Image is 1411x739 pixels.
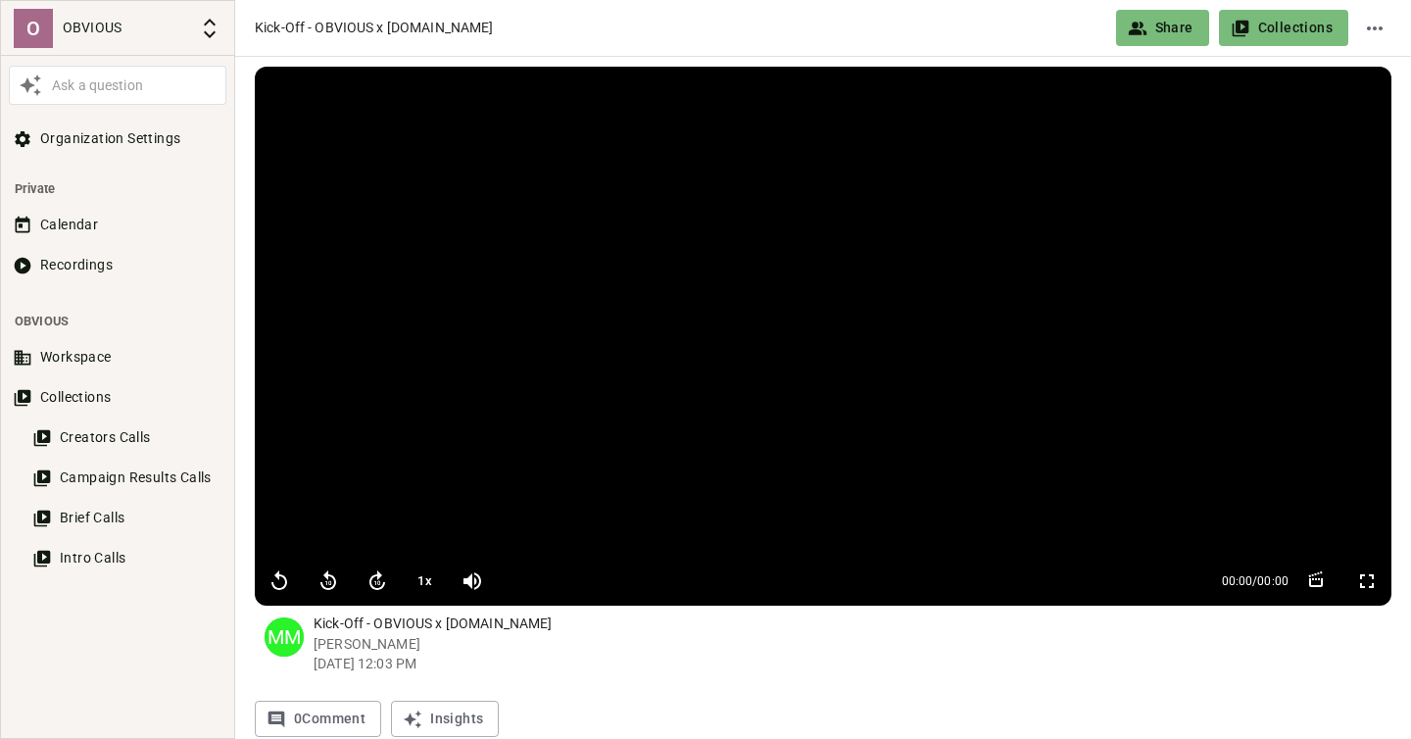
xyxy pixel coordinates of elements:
[47,75,221,96] div: Ask a question
[9,247,226,283] button: Recordings
[28,460,226,496] button: Campaign Results Calls
[407,562,443,601] button: 1x
[1116,10,1209,46] button: Share video
[28,419,226,456] button: Creators Calls
[63,18,190,38] p: OBVIOUS
[9,207,226,243] button: Calendar
[9,121,226,157] button: Organization Settings
[9,171,226,207] li: Private
[28,500,226,536] button: Brief Calls
[9,379,226,416] button: Collections
[314,614,1391,634] p: Kick-Off - OBVIOUS x [DOMAIN_NAME]
[9,303,226,339] li: OBVIOUS
[255,701,381,737] button: 0Comment
[314,634,1391,673] p: [PERSON_NAME] [DATE] 12:03 PM
[391,701,499,737] button: Insights
[9,339,226,375] button: Workspace
[14,9,53,48] div: O
[1358,10,1391,46] button: Edit name
[28,540,226,576] button: Intro Calls
[1222,572,1289,590] span: 00:00 / 00:00
[14,69,47,102] button: Awesile Icon
[1219,10,1348,46] button: Share video
[255,18,1106,38] div: Kick-Off - OBVIOUS x [DOMAIN_NAME]
[265,617,304,657] div: MM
